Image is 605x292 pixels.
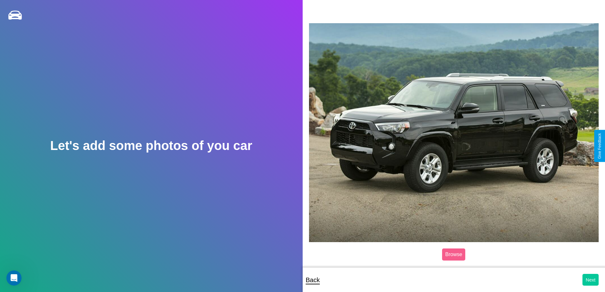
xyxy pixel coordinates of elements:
iframe: Intercom live chat [6,270,22,286]
label: Browse [442,248,465,261]
h2: Let's add some photos of you car [50,139,252,153]
p: Back [306,274,320,286]
img: posted [309,23,599,242]
div: Give Feedback [597,133,602,159]
button: Next [582,274,599,286]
